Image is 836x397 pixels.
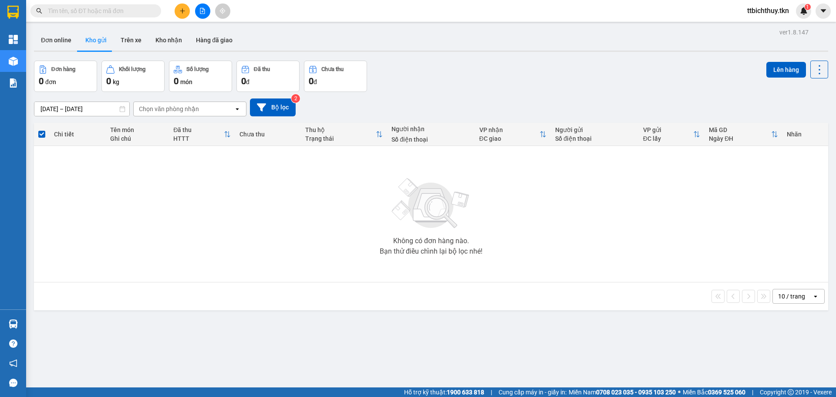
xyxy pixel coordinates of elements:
[304,61,367,92] button: Chưa thu0đ
[189,30,239,51] button: Hàng đã giao
[179,8,185,14] span: plus
[34,30,78,51] button: Đơn online
[34,102,129,116] input: Select a date range.
[305,126,376,133] div: Thu hộ
[740,5,796,16] span: ttbichthuy.tkn
[180,78,192,85] span: món
[812,293,819,300] svg: open
[254,66,270,72] div: Đã thu
[388,173,475,234] img: svg+xml;base64,PHN2ZyBjbGFzcz0ibGlzdC1wbHVnX19zdmciIHhtbG5zPSJodHRwOi8vd3d3LnczLm9yZy8yMDAwL3N2Zy...
[34,61,97,92] button: Đơn hàng0đơn
[54,131,101,138] div: Chi tiết
[499,387,566,397] span: Cung cấp máy in - giấy in:
[234,105,241,112] svg: open
[643,135,693,142] div: ĐC lấy
[816,3,831,19] button: caret-down
[236,61,300,92] button: Đã thu0đ
[555,126,634,133] div: Người gửi
[380,248,482,255] div: Bạn thử điều chỉnh lại bộ lọc nhé!
[9,319,18,329] img: warehouse-icon
[709,135,771,142] div: Ngày ĐH
[305,135,376,142] div: Trạng thái
[36,8,42,14] span: search
[110,135,165,142] div: Ghi chú
[569,387,676,397] span: Miền Nam
[393,238,469,244] div: Không có đơn hàng nào.
[173,126,224,133] div: Đã thu
[9,35,18,44] img: dashboard-icon
[479,135,540,142] div: ĐC giao
[101,61,165,92] button: Khối lượng0kg
[709,126,771,133] div: Mã GD
[186,66,209,72] div: Số lượng
[48,6,151,16] input: Tìm tên, số ĐT hoặc mã đơn
[139,105,199,113] div: Chọn văn phòng nhận
[7,6,19,19] img: logo-vxr
[555,135,634,142] div: Số điện thoại
[643,126,693,133] div: VP gửi
[596,389,676,396] strong: 0708 023 035 - 0935 103 250
[766,62,806,78] button: Lên hàng
[475,123,551,146] th: Toggle SortBy
[309,76,313,86] span: 0
[106,76,111,86] span: 0
[250,98,296,116] button: Bộ lọc
[291,94,300,103] sup: 2
[705,123,782,146] th: Toggle SortBy
[683,387,745,397] span: Miền Bắc
[9,379,17,387] span: message
[391,136,470,143] div: Số điện thoại
[169,123,235,146] th: Toggle SortBy
[800,7,808,15] img: icon-new-feature
[199,8,206,14] span: file-add
[239,131,297,138] div: Chưa thu
[219,8,226,14] span: aim
[447,389,484,396] strong: 1900 633 818
[313,78,317,85] span: đ
[708,389,745,396] strong: 0369 525 060
[788,389,794,395] span: copyright
[9,359,17,367] span: notification
[169,61,232,92] button: Số lượng0món
[778,292,805,301] div: 10 / trang
[39,76,44,86] span: 0
[119,66,145,72] div: Khối lượng
[779,27,809,37] div: ver 1.8.147
[78,30,114,51] button: Kho gửi
[114,30,148,51] button: Trên xe
[175,3,190,19] button: plus
[110,126,165,133] div: Tên món
[9,339,17,348] span: question-circle
[479,126,540,133] div: VP nhận
[246,78,249,85] span: đ
[491,387,492,397] span: |
[148,30,189,51] button: Kho nhận
[752,387,753,397] span: |
[113,78,119,85] span: kg
[51,66,75,72] div: Đơn hàng
[174,76,179,86] span: 0
[806,4,809,10] span: 1
[391,126,470,132] div: Người nhận
[173,135,224,142] div: HTTT
[195,3,210,19] button: file-add
[45,78,56,85] span: đơn
[301,123,387,146] th: Toggle SortBy
[678,390,681,394] span: ⚪️
[819,7,827,15] span: caret-down
[241,76,246,86] span: 0
[787,131,824,138] div: Nhãn
[805,4,811,10] sup: 1
[321,66,344,72] div: Chưa thu
[215,3,230,19] button: aim
[404,387,484,397] span: Hỗ trợ kỹ thuật:
[9,57,18,66] img: warehouse-icon
[639,123,705,146] th: Toggle SortBy
[9,78,18,88] img: solution-icon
